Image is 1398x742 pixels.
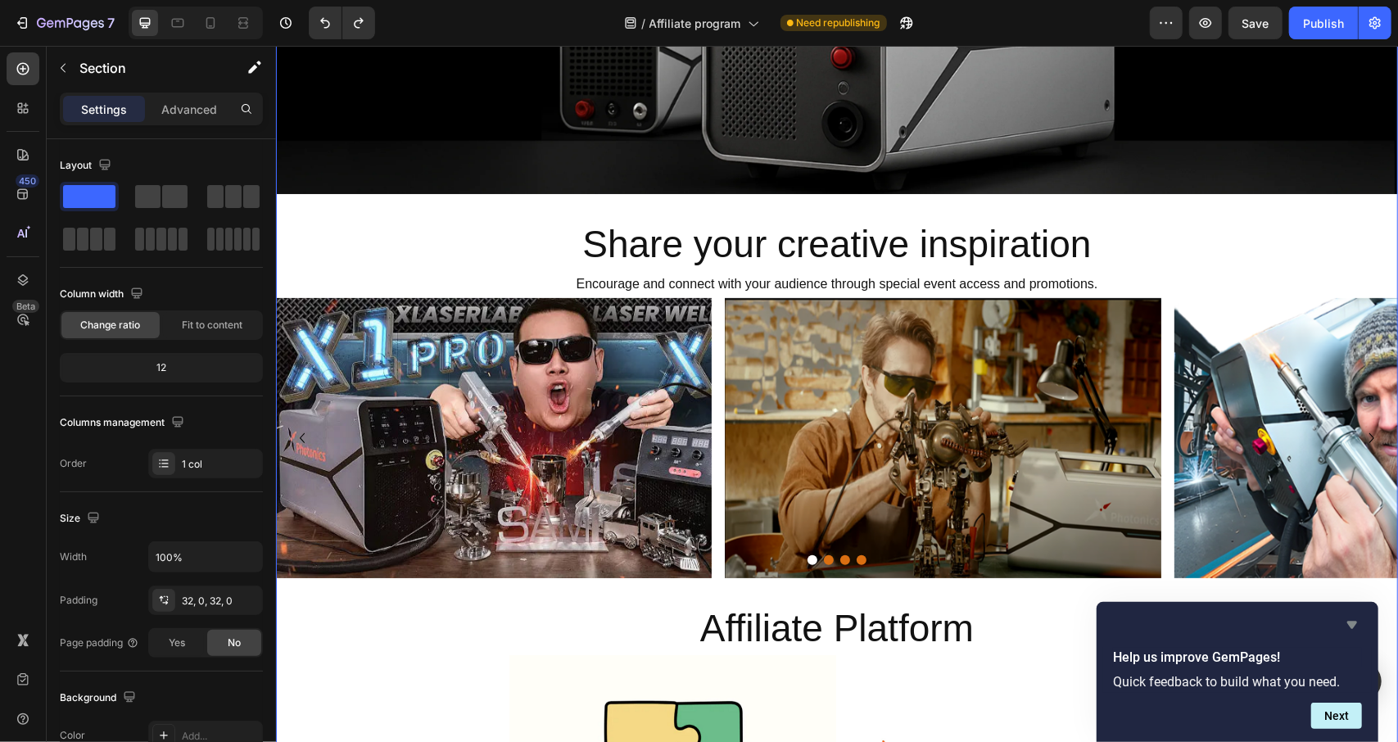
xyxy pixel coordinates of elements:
[449,252,884,532] img: gempages_573591141744640914-cf84d66d-9fbe-4b1c-bf0f-1717d2ccfd64.png
[60,508,103,530] div: Size
[79,58,214,78] p: Section
[7,7,122,39] button: 7
[169,636,185,650] span: Yes
[1113,615,1362,729] div: Help us improve GemPages!
[60,636,139,650] div: Page padding
[642,15,646,32] span: /
[1303,15,1344,32] div: Publish
[81,318,141,333] span: Change ratio
[60,283,147,305] div: Column width
[1289,7,1358,39] button: Publish
[532,509,541,519] button: Dot
[1342,615,1362,635] button: Hide survey
[182,457,259,472] div: 1 col
[1113,648,1362,667] h2: Help us improve GemPages!
[107,13,115,33] p: 7
[149,542,262,572] input: Auto
[182,594,259,609] div: 32, 0, 32, 0
[649,15,741,32] span: Affiliate program
[12,300,39,313] div: Beta
[60,593,97,608] div: Padding
[898,252,1334,532] img: xlaserlab x1 pro
[228,636,241,650] span: No
[1228,7,1283,39] button: Save
[182,318,242,333] span: Fit to content
[581,509,590,519] button: Dot
[161,101,217,118] p: Advanced
[797,16,880,30] span: Need republishing
[309,7,375,39] div: Undo/Redo
[60,456,87,471] div: Order
[1113,674,1362,690] p: Quick feedback to build what you need.
[60,550,87,564] div: Width
[564,509,574,519] button: Dot
[63,356,260,379] div: 12
[81,101,127,118] p: Settings
[548,509,558,519] button: Dot
[60,412,188,434] div: Columns management
[1311,703,1362,729] button: Next question
[60,155,115,177] div: Layout
[276,46,1398,742] iframe: To enrich screen reader interactions, please activate Accessibility in Grammarly extension settings
[1083,379,1109,405] button: Carousel Next Arrow
[60,687,139,709] div: Background
[1242,16,1269,30] span: Save
[16,174,39,188] div: 450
